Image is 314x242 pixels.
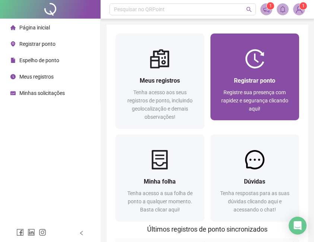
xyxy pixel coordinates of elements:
span: clock-circle [10,74,16,79]
div: Open Intercom Messenger [289,217,307,235]
span: environment [10,41,16,47]
span: facebook [16,229,24,236]
span: left [79,230,84,236]
span: Registrar ponto [19,41,55,47]
span: Minha folha [144,178,176,185]
span: Tenha acesso aos seus registros de ponto, incluindo geolocalização e demais observações! [127,89,193,120]
span: Espelho de ponto [19,57,59,63]
span: schedule [10,90,16,96]
span: instagram [39,229,46,236]
span: search [246,7,252,12]
span: Minhas solicitações [19,90,65,96]
span: Meus registros [19,74,54,80]
span: Dúvidas [244,178,265,185]
span: file [10,58,16,63]
a: Meus registrosTenha acesso aos seus registros de ponto, incluindo geolocalização e demais observa... [115,34,204,128]
span: Meus registros [140,77,180,84]
a: Minha folhaTenha acesso a sua folha de ponto a qualquer momento. Basta clicar aqui! [115,134,204,221]
span: Últimos registros de ponto sincronizados [147,225,267,233]
span: Registrar ponto [234,77,275,84]
span: home [10,25,16,30]
sup: Atualize o seu contato no menu Meus Dados [299,2,307,10]
a: DúvidasTenha respostas para as suas dúvidas clicando aqui e acessando o chat! [210,134,299,221]
a: Registrar pontoRegistre sua presença com rapidez e segurança clicando aqui! [210,34,299,120]
span: bell [279,6,286,13]
span: Tenha respostas para as suas dúvidas clicando aqui e acessando o chat! [220,190,289,213]
span: 1 [302,3,305,9]
span: Tenha acesso a sua folha de ponto a qualquer momento. Basta clicar aqui! [127,190,193,213]
span: Registre sua presença com rapidez e segurança clicando aqui! [221,89,288,112]
img: 84421 [294,4,305,15]
sup: 1 [267,2,274,10]
span: Página inicial [19,25,50,31]
span: linkedin [28,229,35,236]
span: 1 [269,3,272,9]
span: notification [263,6,270,13]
